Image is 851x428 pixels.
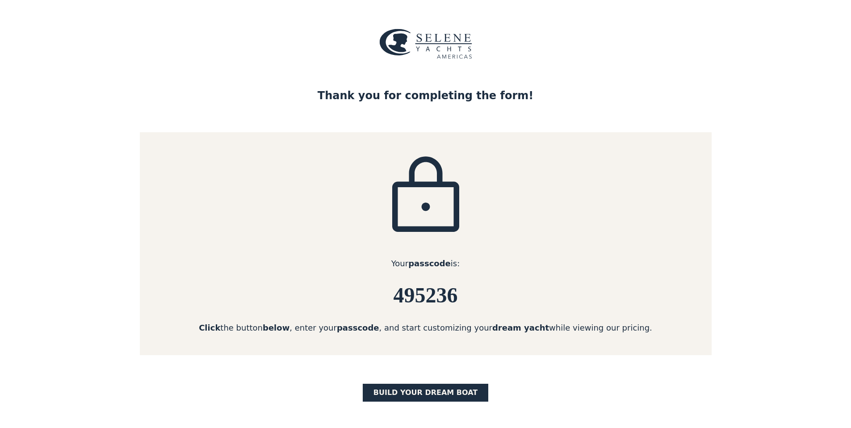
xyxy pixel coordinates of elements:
strong: dream yacht [492,323,549,332]
a: BUILD yOUR dream boat [363,384,489,402]
strong: passcode [337,323,379,332]
h6: 495236 [140,284,712,307]
strong: passcode [408,259,451,268]
strong: below [263,323,289,332]
div: the button , enter your , and start customizing your while viewing our pricing. [140,322,712,334]
div: Thank you for completing the form! [318,88,533,104]
div: Your is: [140,257,712,269]
img: icon [381,154,470,243]
img: logo [379,29,472,59]
strong: Click [199,323,220,332]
